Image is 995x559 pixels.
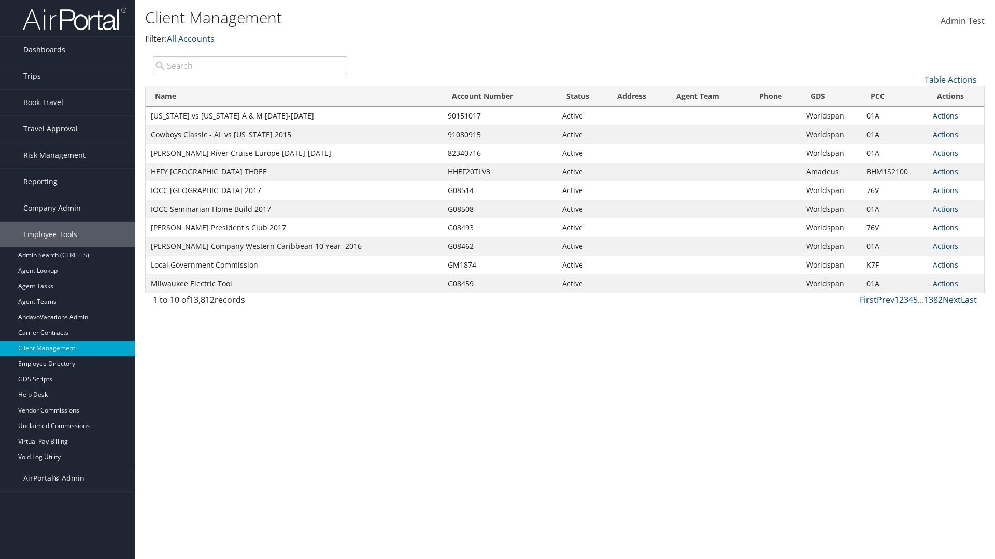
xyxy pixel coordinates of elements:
td: 82340716 [443,144,557,163]
span: Dashboards [23,37,65,63]
a: Actions [933,260,958,270]
a: Actions [933,278,958,288]
a: Actions [933,148,958,158]
td: G08508 [443,200,557,218]
td: [PERSON_NAME] President's Club 2017 [146,218,443,237]
span: Employee Tools [23,222,77,247]
span: AirPortal® Admin [23,465,84,491]
th: Name: activate to sort column descending [146,86,443,107]
span: Risk Management [23,142,86,168]
td: Worldspan [801,107,861,125]
td: Local Government Commission [146,256,443,274]
th: Address [608,86,667,107]
th: Status: activate to sort column ascending [557,86,608,107]
img: airportal-logo.png [23,7,126,31]
a: Actions [933,241,958,251]
td: Active [557,144,608,163]
td: Milwaukee Electric Tool [146,274,443,293]
a: 2 [899,294,904,305]
td: GM1874 [443,256,557,274]
a: 3 [904,294,908,305]
td: 90151017 [443,107,557,125]
p: Filter: [145,33,705,46]
span: 13,812 [189,294,215,305]
td: 01A [861,237,928,256]
th: PCC [861,86,928,107]
td: Worldspan [801,200,861,218]
td: Active [557,181,608,200]
td: G08462 [443,237,557,256]
a: Actions [933,167,958,176]
td: [PERSON_NAME] Company Western Caribbean 10 Year, 2016 [146,237,443,256]
td: Worldspan [801,256,861,274]
a: 5 [913,294,918,305]
td: G08514 [443,181,557,200]
a: 4 [908,294,913,305]
a: 1 [894,294,899,305]
td: Active [557,256,608,274]
td: Active [557,274,608,293]
td: G08493 [443,218,557,237]
a: Admin Test [941,5,985,37]
td: Active [557,218,608,237]
a: Prev [877,294,894,305]
td: HEFY [GEOGRAPHIC_DATA] THREE [146,163,443,181]
span: Book Travel [23,90,63,115]
td: Worldspan [801,125,861,144]
th: Actions [928,86,984,107]
td: 01A [861,274,928,293]
td: Active [557,237,608,256]
td: Active [557,163,608,181]
td: 01A [861,144,928,163]
td: Active [557,125,608,144]
div: 1 to 10 of records [153,293,347,311]
span: Travel Approval [23,116,78,142]
td: IOCC [GEOGRAPHIC_DATA] 2017 [146,181,443,200]
a: Last [961,294,977,305]
td: [US_STATE] vs [US_STATE] A & M [DATE]-[DATE] [146,107,443,125]
td: 76V [861,181,928,200]
td: Cowboys Classic - AL vs [US_STATE] 2015 [146,125,443,144]
span: Admin Test [941,15,985,26]
th: Phone [750,86,801,107]
span: Company Admin [23,195,81,221]
a: Actions [933,111,958,121]
span: Trips [23,63,41,89]
td: G08459 [443,274,557,293]
a: All Accounts [167,33,215,45]
a: Actions [933,204,958,214]
a: 1382 [924,294,943,305]
a: Actions [933,129,958,139]
a: Next [943,294,961,305]
td: 01A [861,125,928,144]
input: Search [153,56,347,75]
td: 01A [861,107,928,125]
a: Actions [933,185,958,195]
td: Worldspan [801,274,861,293]
a: Table Actions [925,74,977,85]
span: … [918,294,924,305]
h1: Client Management [145,7,705,28]
td: Worldspan [801,144,861,163]
td: 01A [861,200,928,218]
td: K7F [861,256,928,274]
th: GDS [801,86,861,107]
td: HHEF20TLV3 [443,163,557,181]
td: IOCC Seminarian Home Build 2017 [146,200,443,218]
td: Worldspan [801,181,861,200]
a: First [860,294,877,305]
td: Worldspan [801,218,861,237]
td: [PERSON_NAME] River Cruise Europe [DATE]-[DATE] [146,144,443,163]
td: BHM1S2100 [861,163,928,181]
td: Active [557,200,608,218]
th: Account Number: activate to sort column ascending [443,86,557,107]
td: 76V [861,218,928,237]
span: Reporting [23,169,58,195]
th: Agent Team [667,86,750,107]
a: Actions [933,223,958,232]
td: 91080915 [443,125,557,144]
td: Active [557,107,608,125]
td: Amadeus [801,163,861,181]
td: Worldspan [801,237,861,256]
